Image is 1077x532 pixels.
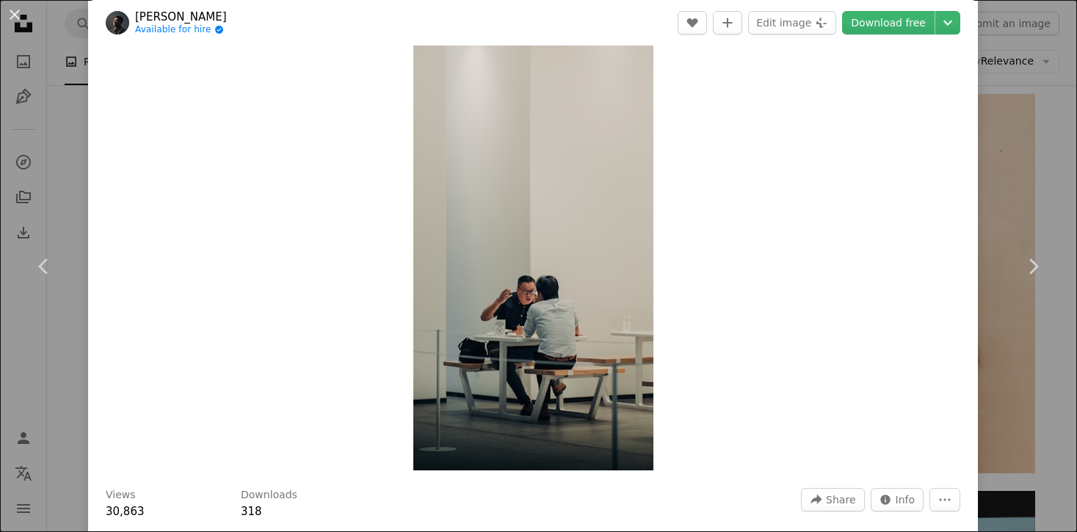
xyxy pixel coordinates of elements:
a: Available for hire [135,24,227,36]
span: 30,863 [106,505,145,518]
h3: Downloads [241,488,297,503]
a: [PERSON_NAME] [135,10,227,24]
a: Next [989,196,1077,337]
button: Zoom in on this image [413,44,653,470]
button: Choose download size [935,11,960,34]
img: Go to Muhamad Rizal Firmansyah's profile [106,11,129,34]
button: Share this image [801,488,864,511]
button: Edit image [748,11,836,34]
button: More Actions [929,488,960,511]
span: Share [826,489,855,511]
button: Like [678,11,707,34]
a: Download free [842,11,935,34]
button: Add to Collection [713,11,742,34]
img: a person sitting at a table with another man sitting at a table [413,44,653,470]
h3: Views [106,488,136,503]
span: Info [896,489,915,511]
button: Stats about this image [871,488,924,511]
span: 318 [241,505,262,518]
